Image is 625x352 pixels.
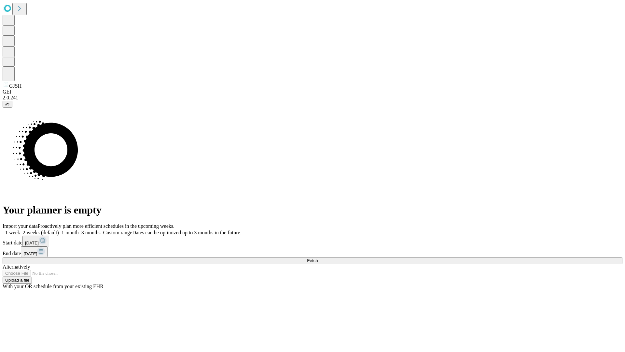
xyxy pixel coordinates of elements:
button: [DATE] [22,236,49,246]
div: Start date [3,236,622,246]
button: @ [3,101,12,108]
div: GEI [3,89,622,95]
span: Import your data [3,223,38,229]
span: Dates can be optimized up to 3 months in the future. [132,230,241,235]
span: 1 week [5,230,20,235]
button: Fetch [3,257,622,264]
span: GJSH [9,83,21,89]
span: Alternatively [3,264,30,270]
span: Custom range [103,230,132,235]
span: With your OR schedule from your existing EHR [3,284,104,289]
button: [DATE] [21,246,48,257]
span: [DATE] [25,241,39,245]
span: 1 month [62,230,79,235]
button: Upload a file [3,277,32,284]
h1: Your planner is empty [3,204,622,216]
span: Proactively plan more efficient schedules in the upcoming weeks. [38,223,174,229]
span: 3 months [81,230,101,235]
div: 2.0.241 [3,95,622,101]
div: End date [3,246,622,257]
span: Fetch [307,258,318,263]
span: @ [5,102,10,107]
span: 2 weeks (default) [23,230,59,235]
span: [DATE] [23,251,37,256]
